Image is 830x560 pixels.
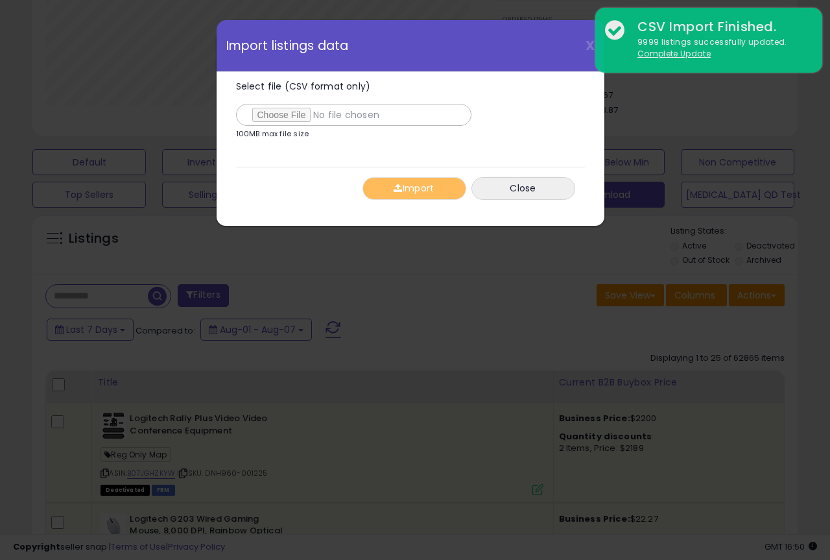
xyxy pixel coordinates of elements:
[236,80,371,93] span: Select file (CSV format only)
[362,177,466,200] button: Import
[628,18,812,36] div: CSV Import Finished.
[637,48,711,59] u: Complete Update
[586,36,595,55] span: X
[471,177,575,200] button: Close
[236,130,309,138] p: 100MB max file size
[628,36,812,60] div: 9999 listings successfully updated.
[226,40,349,52] span: Import listings data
